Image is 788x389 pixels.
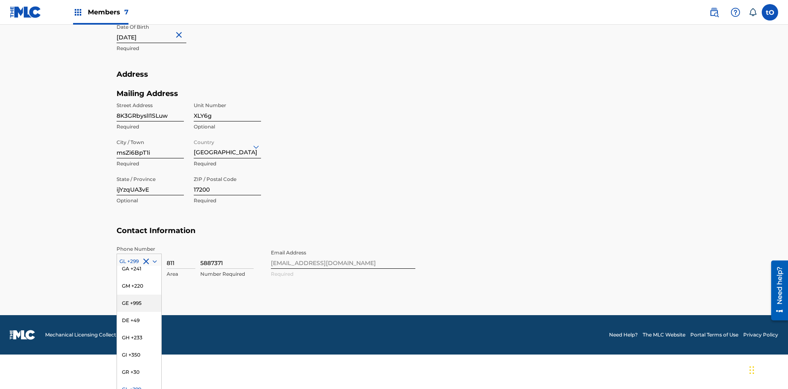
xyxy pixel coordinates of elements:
button: Close [174,22,186,47]
iframe: Chat Widget [747,350,788,389]
div: [GEOGRAPHIC_DATA] [194,137,261,157]
iframe: Resource Center [765,257,788,325]
img: logo [10,330,35,340]
p: Required [117,45,261,52]
p: Required [117,160,184,167]
div: GA +241 [117,260,161,277]
span: 7 [124,8,128,16]
p: Optional [117,197,184,204]
a: The MLC Website [643,331,685,339]
a: Public Search [706,4,722,21]
h5: Address [117,70,671,89]
img: search [709,7,719,17]
p: Required [117,123,184,130]
h5: Contact Information [117,226,671,245]
p: Optional [194,123,261,130]
div: GE +995 [117,295,161,312]
div: Notifications [749,8,757,16]
div: GH +233 [117,329,161,346]
img: Top Rightsholders [73,7,83,17]
p: Area [167,270,195,278]
label: Country [194,134,214,146]
a: Portal Terms of Use [690,331,738,339]
div: DE +49 [117,312,161,329]
div: Help [727,4,744,21]
p: Required [194,160,261,167]
img: help [731,7,740,17]
span: Mechanical Licensing Collective © 2025 [45,331,140,339]
p: Number Required [200,270,254,278]
div: GI +350 [117,346,161,364]
p: Required [194,197,261,204]
img: MLC Logo [10,6,41,18]
div: Drag [749,358,754,382]
div: GM +220 [117,277,161,295]
a: Privacy Policy [743,331,778,339]
a: Need Help? [609,331,638,339]
h5: Mailing Address [117,89,261,98]
span: Members [88,7,128,17]
div: User Menu [762,4,778,21]
div: GR +30 [117,364,161,381]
